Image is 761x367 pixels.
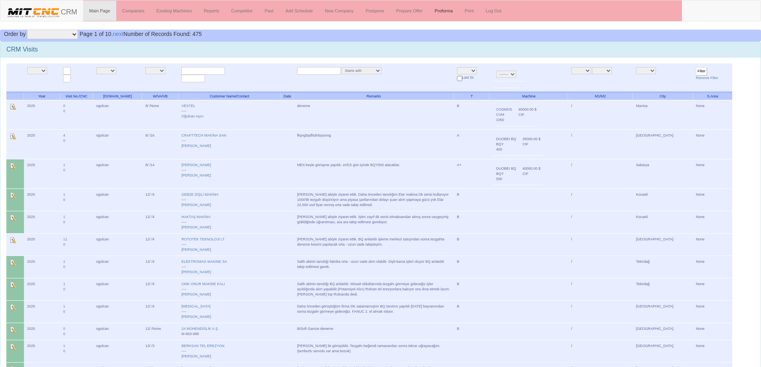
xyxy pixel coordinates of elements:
td: 2025 [24,188,60,211]
a: [PERSON_NAME] [181,292,211,296]
h3: CRM Visits [6,46,755,53]
td: 2025 [24,300,60,323]
td: ---- [178,159,280,188]
td: ---- [178,100,280,129]
td: [PERSON_NAME] abiyle ziyaret ettik. BQ anlatıldı işleme merkezi satışından sonra tezgahta deneme ... [294,233,454,256]
td: None [693,340,732,362]
td: 2025 [24,159,60,188]
a: 0 [63,332,65,336]
td: ogulcan [93,159,142,188]
img: Edit [10,214,16,221]
a: 0 [63,265,65,269]
td: Sakarya [633,159,693,188]
a: 0 [63,349,65,353]
a: CRAFTTECH MAKİNA SAN [181,133,226,137]
td: B [454,300,490,323]
a: Main Page [83,1,116,21]
a: Companies [116,1,151,21]
a: 0 [63,168,65,172]
td: None [693,233,732,256]
a: ROTOTEK TEKNOLOJİ LT [181,237,225,241]
a: [PERSON_NAME] [181,270,211,274]
a: 4 [63,133,65,137]
td: ---- [178,188,280,211]
td: / [568,129,633,159]
td: / [568,233,633,256]
td: [GEOGRAPHIC_DATA] [633,323,693,340]
a: Prepare Offer [390,1,429,21]
td: ogulcan [93,211,142,233]
a: [PERSON_NAME] [181,144,211,148]
td: B [454,256,490,278]
img: Edit [10,259,16,266]
a: next [113,31,123,37]
th: Visit No./CNC [60,92,93,100]
td: 12/ /4 [142,278,178,300]
img: Edit [10,133,16,139]
td: ogulcan [93,188,142,211]
a: 1 [63,304,65,308]
a: GEBZE DİŞLİ MAKİNA [181,192,219,196]
td: None [693,159,732,188]
td: ogulcan [93,129,142,159]
td: ogulcan [93,323,142,340]
td: Kocaeli [633,211,693,233]
td: ogulcan [93,278,142,300]
td: COSMOS CVM 1050 [493,103,515,126]
td: 2025 [24,256,60,278]
td: None [693,188,732,211]
th: Year [24,92,60,100]
td: 2025 [24,129,60,159]
td: / [568,278,633,300]
a: New Company [319,1,360,21]
a: Competitor [225,1,259,21]
a: 1 [63,282,65,286]
a: 0 [63,242,65,246]
td: ogulcan [93,300,142,323]
td: DUOBEI BQ BQY 500 [493,163,519,185]
a: VESTEL [181,104,195,108]
td: DUOBEI BQ BQY 400 [493,133,519,155]
td: / [568,323,633,340]
td: Tekirdağ [633,256,693,278]
td: 8/ /None [142,100,178,129]
th: Date [281,92,294,100]
td: [GEOGRAPHIC_DATA] [633,340,693,362]
td: [GEOGRAPHIC_DATA] [633,300,693,323]
img: Edit [10,163,16,169]
td: / [568,188,633,211]
td: 2025 [24,340,60,362]
td: ---- [178,256,280,278]
a: [PERSON_NAME] [181,173,211,177]
a: 1 [63,260,65,264]
a: 1 [63,215,65,219]
td: ---- [178,300,280,323]
a: Add Schedule [280,1,319,21]
a: Proforma [429,1,459,21]
td: 2025 [24,278,60,300]
td: 40000.00 $ CIF [519,163,544,185]
a: [PERSON_NAME] [181,354,211,358]
td: 13/ /3 [142,340,178,362]
th: Remarks [294,92,454,100]
a: 1 [63,344,65,348]
td: B [454,100,490,129]
td: None [693,100,732,129]
td: None [693,323,732,340]
a: [PERSON_NAME] [181,163,211,167]
a: BERKSAN TEL EREZYON [181,344,225,348]
img: Edit [10,192,16,198]
td: 2025 [24,100,60,129]
td: 12/ /4 [142,188,178,211]
a: OMK ONUR MAKİNE KALI [181,282,225,286]
td: ---- [178,233,280,256]
td: Kocaeli [633,188,693,211]
a: 2A MÜHENDİSLİK A.Ş [181,327,218,331]
td: 8/ /14 [142,159,178,188]
img: Edit [10,304,16,310]
a: 0 [63,309,65,313]
td: ---- [178,340,280,362]
td: 2025 [24,211,60,233]
td: ogulcan [93,256,142,278]
th: S.Area [693,92,732,100]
